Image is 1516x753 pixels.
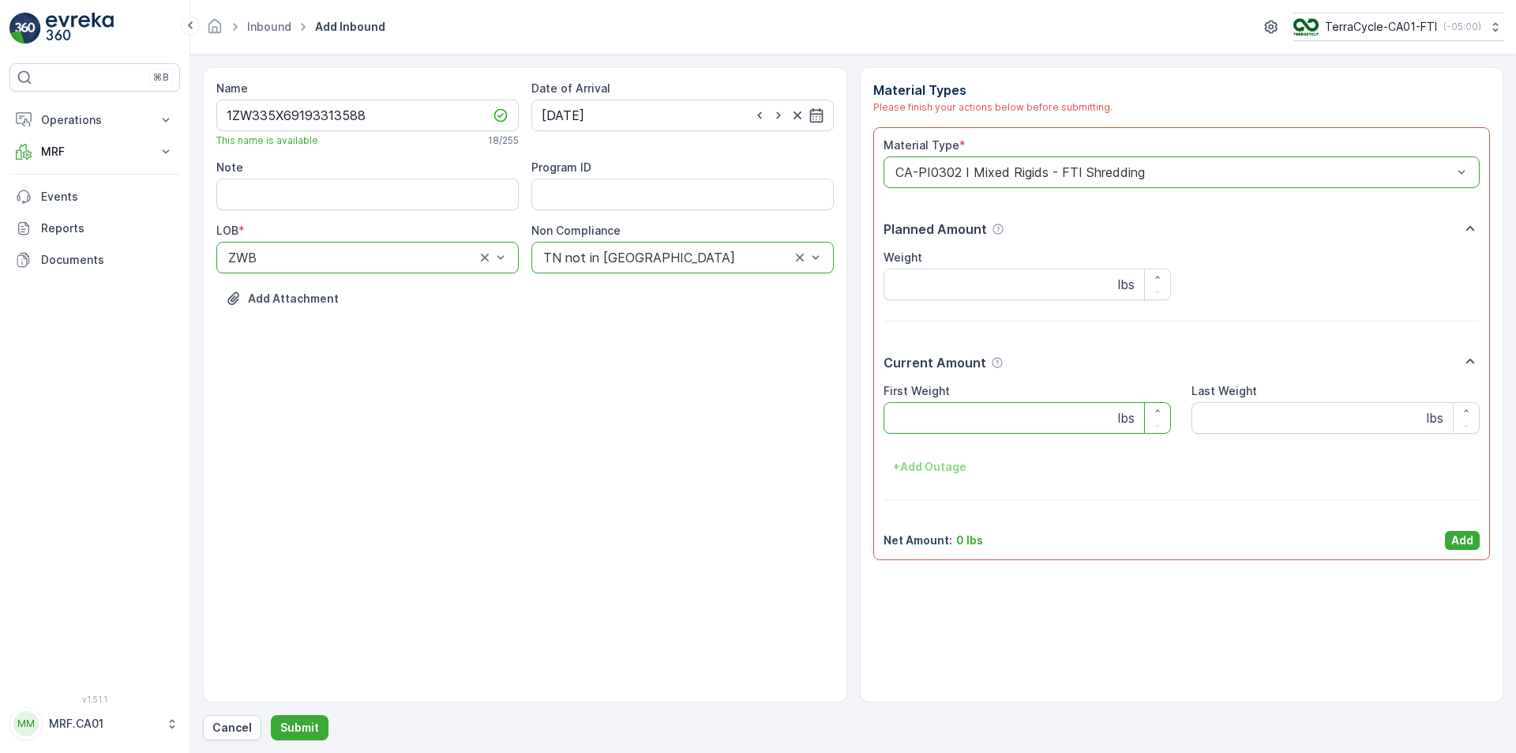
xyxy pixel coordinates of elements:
[893,459,966,475] p: + Add Outage
[216,81,248,95] label: Name
[884,353,986,372] p: Current Amount
[873,100,1491,115] div: Please finish your actions below before submitting.
[247,20,291,33] a: Inbound
[9,695,180,704] span: v 1.51.1
[531,224,621,237] label: Non Compliance
[9,707,180,740] button: MMMRF.CA01
[1445,531,1480,550] button: Add
[41,220,174,236] p: Reports
[41,189,174,205] p: Events
[884,384,950,397] label: First Weight
[1427,409,1443,427] p: lbs
[312,19,388,35] span: Add Inbound
[206,24,223,37] a: Homepage
[212,720,252,736] p: Cancel
[884,220,987,239] p: Planned Amount
[531,81,610,95] label: Date of Arrival
[488,134,519,147] p: 18 / 255
[41,144,148,160] p: MRF
[49,716,158,732] p: MRF.CA01
[956,533,983,548] p: 0 lbs
[153,71,169,84] p: ⌘B
[280,720,319,736] p: Submit
[216,224,238,237] label: LOB
[1451,533,1473,548] p: Add
[1118,275,1135,294] p: lbs
[9,213,180,244] a: Reports
[884,533,952,548] p: Net Amount :
[992,223,1004,235] div: Help Tooltip Icon
[531,160,591,174] label: Program ID
[884,250,922,264] label: Weight
[216,160,243,174] label: Note
[41,252,174,268] p: Documents
[1443,21,1481,33] p: ( -05:00 )
[248,291,339,307] p: Add Attachment
[216,286,348,311] button: Upload File
[1118,409,1135,427] p: lbs
[884,454,976,480] button: +Add Outage
[873,81,1491,100] p: Material Types
[991,356,1004,369] div: Help Tooltip Icon
[884,138,959,152] label: Material Type
[1293,18,1319,36] img: TC_BVHiTW6.png
[13,711,39,736] div: MM
[1293,13,1503,41] button: TerraCycle-CA01-FTI(-05:00)
[203,715,261,740] button: Cancel
[9,104,180,136] button: Operations
[216,134,318,147] span: This name is available
[9,181,180,213] a: Events
[1191,384,1257,397] label: Last Weight
[46,13,114,44] img: logo_light-DOdMpM7g.png
[531,100,834,131] input: dd/mm/yyyy
[1325,19,1437,35] p: TerraCycle-CA01-FTI
[9,136,180,168] button: MRF
[41,112,148,128] p: Operations
[9,13,41,44] img: logo
[271,715,328,740] button: Submit
[9,244,180,276] a: Documents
